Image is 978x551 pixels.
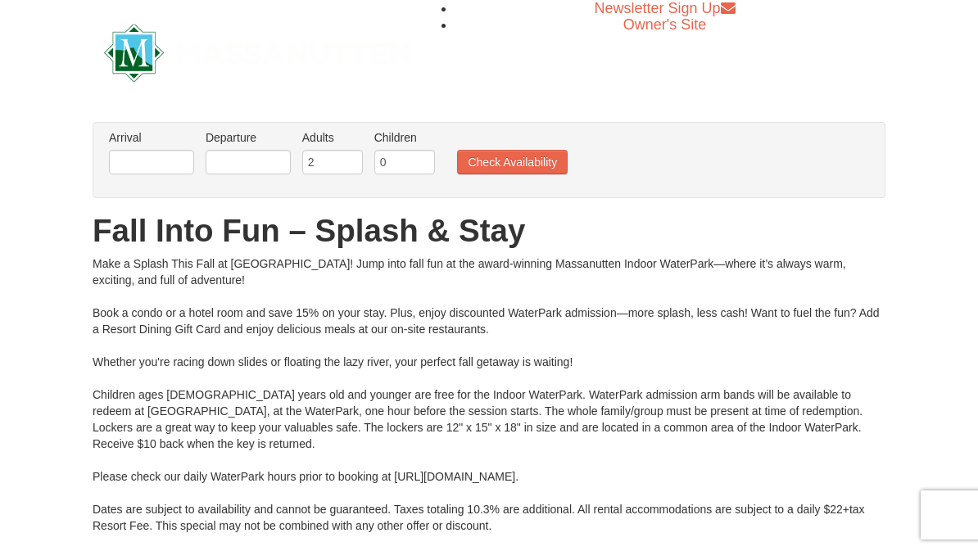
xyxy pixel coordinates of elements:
[109,129,194,146] label: Arrival
[302,129,363,146] label: Adults
[206,129,291,146] label: Departure
[104,24,410,82] img: Massanutten Resort Logo
[104,31,410,70] a: Massanutten Resort
[623,16,706,33] a: Owner's Site
[93,215,885,247] h1: Fall Into Fun – Splash & Stay
[457,150,568,174] button: Check Availability
[374,129,435,146] label: Children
